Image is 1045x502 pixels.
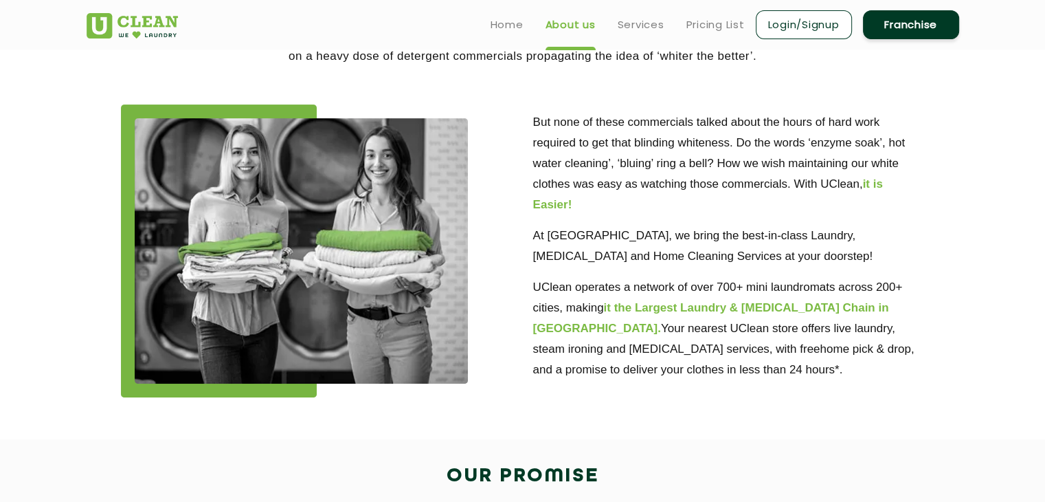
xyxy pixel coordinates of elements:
a: Login/Signup [756,10,852,39]
b: it the Largest Laundry & [MEDICAL_DATA] Chain in [GEOGRAPHIC_DATA]. [533,301,889,335]
a: Pricing List [686,17,745,33]
a: Home [491,17,524,33]
img: UClean Laundry and Dry Cleaning [87,13,178,39]
p: At [GEOGRAPHIC_DATA], we bring the best-in-class Laundry, [MEDICAL_DATA] and Home Cleaning Servic... [533,226,925,267]
h2: Our Promise [87,460,959,493]
p: UClean operates a network of over 700+ mini laundromats across 200+ cities, making Your nearest U... [533,277,925,380]
img: about_img_11zon.webp [135,118,468,384]
a: About us [546,17,596,33]
a: Franchise [863,10,959,39]
p: But none of these commercials talked about the hours of hard work required to get that blinding w... [533,112,925,215]
a: Services [618,17,664,33]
